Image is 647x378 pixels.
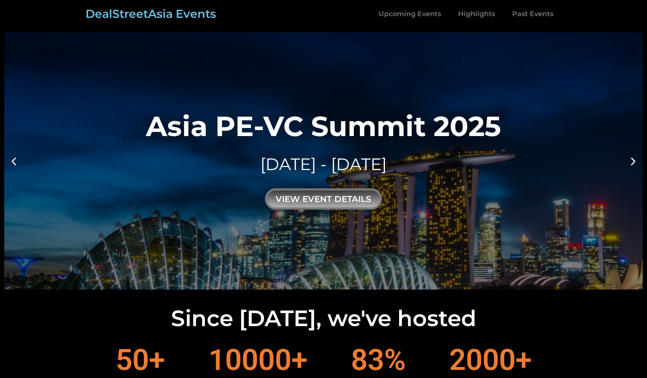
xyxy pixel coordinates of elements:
[351,345,384,375] span: 83
[149,345,165,375] span: +
[265,188,382,210] div: view event details
[291,345,308,375] span: +
[319,282,321,284] span: Go to slide 1
[370,4,450,24] a: Upcoming Events
[628,156,638,166] div: Next slide
[4,32,643,290] a: Asia PE-VC Summit 2025[DATE] - [DATE]view event details
[86,7,216,21] a: DealStreetAsia Events
[9,156,19,166] div: Previous slide
[504,4,562,24] a: Past Events
[450,4,504,24] a: Highlights
[4,307,643,330] h2: Since [DATE], we've hosted
[326,282,329,284] span: Go to slide 2
[146,112,501,140] div: Asia PE-VC Summit 2025
[208,345,291,375] span: 10000
[516,345,532,375] span: +
[146,153,501,176] div: [DATE] - [DATE]
[449,345,516,375] span: 2000
[116,345,149,375] span: 50
[384,345,406,375] span: %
